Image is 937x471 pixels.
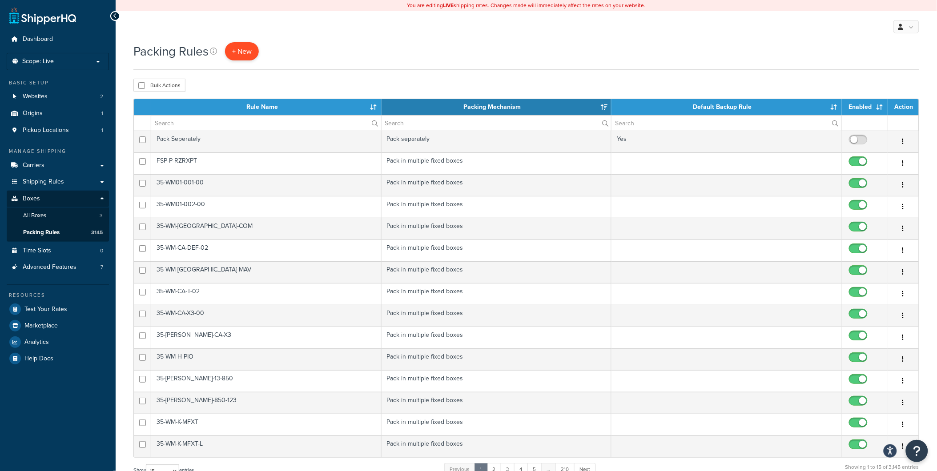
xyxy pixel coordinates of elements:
button: Bulk Actions [133,79,185,92]
span: 1 [101,110,103,117]
div: Resources [7,291,109,299]
td: Pack in multiple fixed boxes [382,435,612,457]
span: 3145 [91,229,103,236]
td: 35-WM-H-PIO [151,348,382,370]
a: ShipperHQ Home [9,7,76,24]
span: + New [232,46,252,56]
a: Marketplace [7,318,109,334]
td: 35-WM-[GEOGRAPHIC_DATA]-MAV [151,261,382,283]
th: Enabled: activate to sort column ascending [842,99,888,115]
td: Pack in multiple fixed boxes [382,392,612,414]
td: Pack Seperately [151,131,382,152]
h1: Packing Rules [133,43,209,60]
a: Pickup Locations 1 [7,122,109,139]
td: 35-[PERSON_NAME]-13-850 [151,370,382,392]
span: All Boxes [23,212,46,220]
input: Search [382,116,611,131]
span: 2 [100,93,103,100]
td: Pack in multiple fixed boxes [382,414,612,435]
a: Advanced Features 7 [7,259,109,275]
td: Pack in multiple fixed boxes [382,305,612,327]
span: Advanced Features [23,263,76,271]
a: Websites 2 [7,88,109,105]
td: Yes [611,131,842,152]
span: 0 [100,247,103,255]
span: Packing Rules [23,229,60,236]
div: Manage Shipping [7,148,109,155]
div: Basic Setup [7,79,109,87]
th: Rule Name: activate to sort column ascending [151,99,382,115]
th: Default Backup Rule: activate to sort column ascending [611,99,842,115]
a: Time Slots 0 [7,243,109,259]
b: LIVE [443,1,454,9]
td: 35-[PERSON_NAME]-850-123 [151,392,382,414]
span: Boxes [23,195,40,203]
li: Origins [7,105,109,122]
span: Shipping Rules [23,178,64,186]
a: Carriers [7,157,109,174]
td: 35-WM-K-MFXT-L [151,435,382,457]
a: Boxes [7,191,109,207]
span: Analytics [24,339,49,346]
a: Help Docs [7,351,109,367]
input: Search [151,116,381,131]
input: Search [611,116,841,131]
span: Origins [23,110,43,117]
td: 35-[PERSON_NAME]-CA-X3 [151,327,382,348]
span: Test Your Rates [24,306,67,313]
td: Pack in multiple fixed boxes [382,174,612,196]
td: Pack in multiple fixed boxes [382,261,612,283]
a: Origins 1 [7,105,109,122]
span: Dashboard [23,36,53,43]
td: Pack in multiple fixed boxes [382,283,612,305]
li: Packing Rules [7,224,109,241]
td: 35-WM-CA-X3-00 [151,305,382,327]
td: Pack in multiple fixed boxes [382,348,612,370]
span: 1 [101,127,103,134]
a: Packing Rules 3145 [7,224,109,241]
span: Help Docs [24,355,53,363]
span: Time Slots [23,247,51,255]
a: + New [225,42,259,60]
td: Pack in multiple fixed boxes [382,327,612,348]
li: All Boxes [7,208,109,224]
td: 35-WM01-001-00 [151,174,382,196]
li: Advanced Features [7,259,109,275]
td: Pack separately [382,131,612,152]
span: Marketplace [24,322,58,330]
td: FSP-P-RZRXPT [151,152,382,174]
th: Packing Mechanism: activate to sort column ascending [382,99,612,115]
td: Pack in multiple fixed boxes [382,239,612,261]
a: Dashboard [7,31,109,48]
span: Carriers [23,162,44,169]
span: Pickup Locations [23,127,69,134]
a: Analytics [7,334,109,350]
td: Pack in multiple fixed boxes [382,152,612,174]
td: 35-WM01-002-00 [151,196,382,218]
span: 3 [100,212,103,220]
span: Scope: Live [22,58,54,65]
span: Websites [23,93,48,100]
td: Pack in multiple fixed boxes [382,196,612,218]
a: Test Your Rates [7,301,109,317]
td: 35-WM-CA-DEF-02 [151,239,382,261]
th: Action [888,99,919,115]
a: Shipping Rules [7,174,109,190]
button: Open Resource Center [906,440,928,462]
li: Pickup Locations [7,122,109,139]
td: 35-WM-CA-T-02 [151,283,382,305]
a: All Boxes 3 [7,208,109,224]
td: 35-WM-K-MFXT [151,414,382,435]
li: Time Slots [7,243,109,259]
li: Boxes [7,191,109,241]
td: 35-WM-[GEOGRAPHIC_DATA]-COM [151,218,382,239]
td: Pack in multiple fixed boxes [382,370,612,392]
span: 7 [101,263,103,271]
li: Websites [7,88,109,105]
